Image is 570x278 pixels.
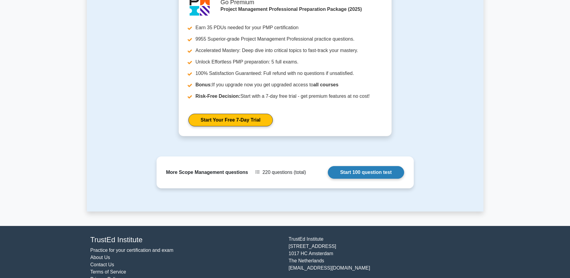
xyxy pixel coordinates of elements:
a: Practice for your certification and exam [90,248,174,253]
a: Terms of Service [90,269,126,274]
a: Start 100 question test [328,166,404,179]
h4: TrustEd Institute [90,236,282,244]
a: About Us [90,255,110,260]
a: Contact Us [90,262,114,267]
a: Start Your Free 7-Day Trial [188,114,273,126]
